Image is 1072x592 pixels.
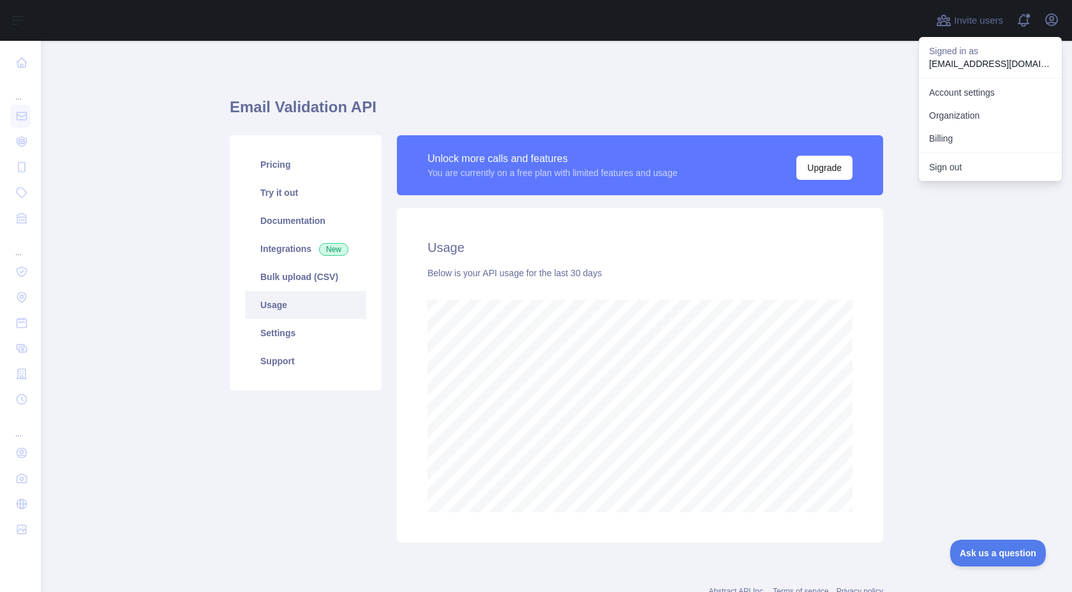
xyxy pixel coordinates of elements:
[929,45,1052,57] p: Signed in as
[245,179,366,207] a: Try it out
[428,239,852,256] h2: Usage
[230,97,883,128] h1: Email Validation API
[919,81,1062,104] a: Account settings
[245,207,366,235] a: Documentation
[919,104,1062,127] a: Organization
[428,151,678,166] div: Unlock more calls and features
[950,540,1046,566] iframe: Toggle Customer Support
[919,127,1062,150] button: Billing
[319,243,348,256] span: New
[245,347,366,375] a: Support
[10,77,31,102] div: ...
[428,166,678,179] div: You are currently on a free plan with limited features and usage
[245,291,366,319] a: Usage
[919,156,1062,179] button: Sign out
[929,57,1052,70] p: [EMAIL_ADDRESS][DOMAIN_NAME]
[245,235,366,263] a: Integrations New
[934,10,1006,31] button: Invite users
[245,319,366,347] a: Settings
[796,156,852,180] button: Upgrade
[10,413,31,439] div: ...
[954,13,1003,28] span: Invite users
[245,151,366,179] a: Pricing
[428,267,852,279] div: Below is your API usage for the last 30 days
[245,263,366,291] a: Bulk upload (CSV)
[10,232,31,258] div: ...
